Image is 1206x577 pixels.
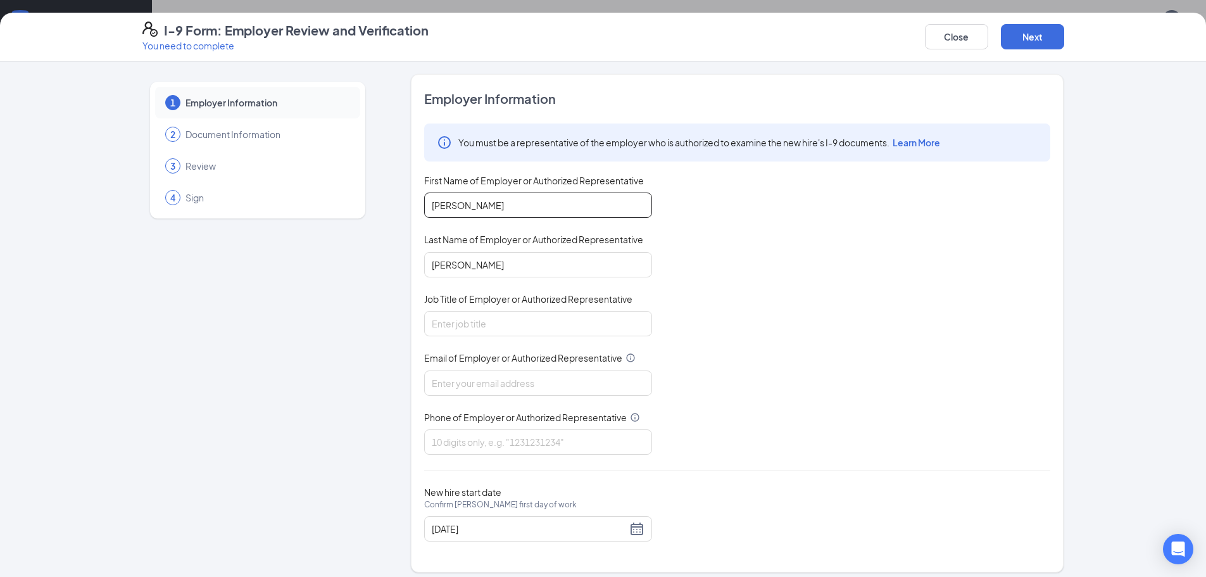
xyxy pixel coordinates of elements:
[142,39,429,52] p: You need to complete
[185,128,348,141] span: Document Information
[424,352,622,364] span: Email of Employer or Authorized Representative
[424,252,652,277] input: Enter your last name
[164,22,429,39] h4: I-9 Form: Employer Review and Verification
[142,22,158,37] svg: FormI9EVerifyIcon
[424,498,577,511] span: Confirm [PERSON_NAME] first day of work
[170,160,175,172] span: 3
[1001,24,1064,49] button: Next
[893,137,940,148] span: Learn More
[424,371,652,396] input: Enter your email address
[424,193,652,218] input: Enter your first name
[630,412,640,422] svg: Info
[432,522,627,536] input: 09/15/2025
[889,137,940,148] a: Learn More
[424,311,652,336] input: Enter job title
[424,90,1050,108] span: Employer Information
[424,411,627,424] span: Phone of Employer or Authorized Representative
[458,136,940,149] span: You must be a representative of the employer who is authorized to examine the new hire's I-9 docu...
[170,128,175,141] span: 2
[424,174,644,187] span: First Name of Employer or Authorized Representative
[925,24,988,49] button: Close
[424,293,632,305] span: Job Title of Employer or Authorized Representative
[185,160,348,172] span: Review
[424,233,643,246] span: Last Name of Employer or Authorized Representative
[424,429,652,455] input: 10 digits only, e.g. "1231231234"
[185,191,348,204] span: Sign
[424,486,577,524] span: New hire start date
[185,96,348,109] span: Employer Information
[170,191,175,204] span: 4
[170,96,175,109] span: 1
[625,353,636,363] svg: Info
[437,135,452,150] svg: Info
[1163,534,1193,564] div: Open Intercom Messenger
